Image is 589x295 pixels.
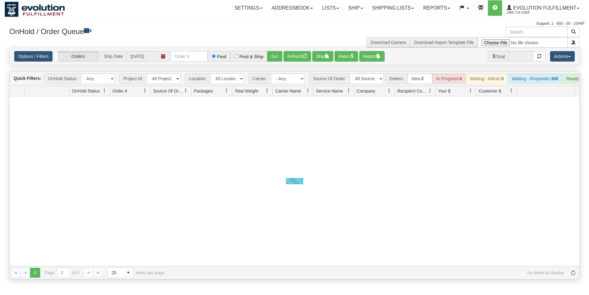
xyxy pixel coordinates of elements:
[465,85,476,96] a: Your $ filter column settings
[550,51,575,62] button: Actions
[44,73,81,84] span: OnHold Status:
[267,51,282,62] button: Go!
[185,73,210,84] span: Location:
[230,0,267,16] a: Settings
[309,73,350,84] span: Source Of Order:
[54,51,98,61] label: Orders
[249,73,271,84] span: Carrier:
[508,73,562,84] div: Waiting - Requester:
[5,21,584,26] div: Support: 1 - 855 - 55 - 2SHIP
[171,51,208,62] input: Order #
[235,88,258,94] span: Total Weight
[344,85,354,96] a: Service Name filter column settings
[113,88,127,94] span: Order #
[512,5,576,11] span: Evolution Fulfillment
[316,88,343,94] span: Service Name
[5,2,65,17] img: logo1488.jpg
[217,54,226,59] label: Find
[112,270,120,276] span: 25
[479,88,501,94] span: Customer $
[478,37,568,48] input: Import
[173,270,564,275] span: No items to display
[100,51,126,62] span: Ship Date
[414,40,474,45] a: Download Import Template File
[108,267,164,278] span: items per page
[568,268,578,278] a: Refresh
[123,268,133,278] span: select
[181,85,191,96] a: Source Of Order filter column settings
[275,88,301,94] span: Carrier Name
[14,75,41,81] label: Quick Filters:
[385,73,408,84] span: Orders:
[438,88,450,94] span: Your $
[368,0,419,16] a: Shipping lists
[408,73,432,84] div: New:
[384,85,395,96] a: Company filter column settings
[397,88,428,94] span: Recipient Country
[421,76,424,81] strong: 2
[240,54,264,59] label: Find & Ship
[359,51,385,62] button: Report
[506,85,517,96] a: Customer $ filter column settings
[153,88,183,94] span: Source Of Order
[303,85,313,96] a: Carrier Name filter column settings
[502,0,584,16] a: Evolution Fulfillment 1488 / CA User
[221,85,232,96] a: Packages filter column settings
[194,88,213,94] span: Packages
[10,72,579,86] div: grid toolbar
[488,51,509,62] span: Total
[99,85,110,96] a: OnHold Status filter column settings
[425,85,435,96] a: Recipient Country filter column settings
[318,0,344,16] a: Lists
[140,85,150,96] a: Order # filter column settings
[119,73,147,84] span: Project Id:
[357,88,375,94] span: Company
[108,267,134,278] span: Page sizes drop down
[45,267,79,278] span: Page of 0
[459,76,462,81] strong: 0
[284,51,311,62] button: Refresh
[507,10,553,16] span: 1488 / CA User
[30,268,40,278] span: Page 0
[312,51,333,62] button: Ship
[335,51,358,62] button: Rates
[14,51,53,62] a: Options / Filters
[344,0,367,16] a: Ship
[419,0,455,16] a: Reports
[466,73,508,84] div: Waiting - Admin:
[9,27,290,36] h3: OnHold / Order Queue
[267,0,318,16] a: Addressbook
[501,76,504,81] strong: 0
[432,73,466,84] div: In Progress:
[506,27,568,37] input: Search
[262,85,272,96] a: Total Weight filter column settings
[551,76,558,81] strong: 389
[370,40,406,45] a: Download Carriers
[567,27,580,37] button: Search
[72,88,100,94] span: OnHold Status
